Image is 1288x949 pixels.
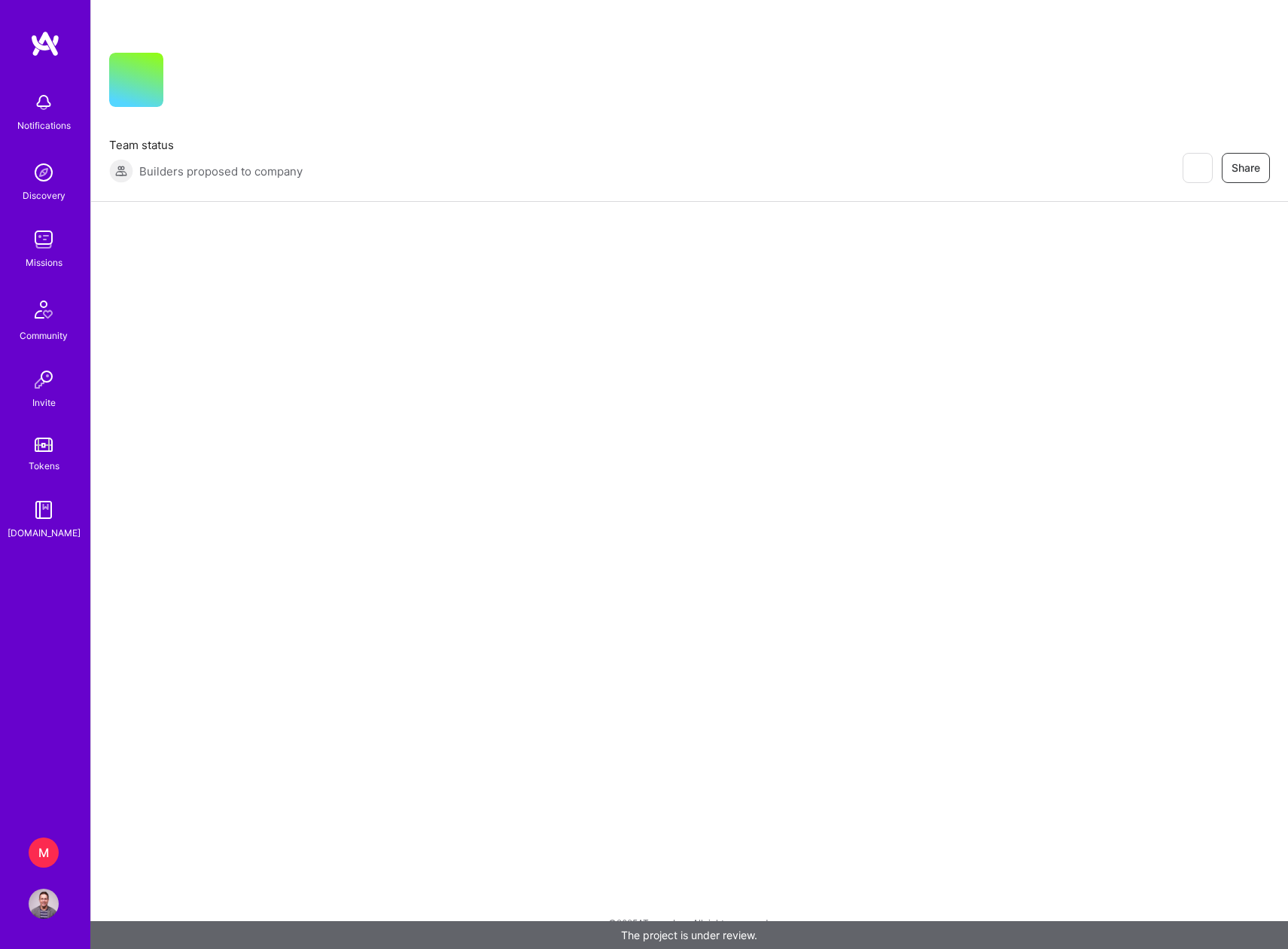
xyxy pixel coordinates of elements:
div: Discovery [23,188,65,203]
a: M [25,838,62,868]
img: User Avatar [29,889,59,919]
img: teamwork [29,224,59,255]
img: logo [30,30,60,57]
i: icon EyeClosed [1191,162,1203,174]
img: Community [26,291,62,328]
div: Missions [26,255,62,270]
img: guide book [29,495,59,525]
i: icon CompanyGray [181,77,193,89]
img: Invite [29,365,59,395]
div: The project is under review. [90,921,1288,949]
div: [DOMAIN_NAME] [8,525,81,541]
span: Share [1232,160,1260,175]
img: Builders proposed to company [109,159,133,183]
div: M [29,838,59,868]
img: discovery [29,157,59,188]
div: Notifications [17,117,71,133]
img: tokens [35,438,53,452]
button: Share [1222,153,1270,183]
div: Tokens [29,458,59,474]
a: User Avatar [25,889,62,919]
span: Team status [109,137,303,153]
div: Invite [32,395,56,410]
div: Community [20,328,68,343]
img: bell [29,87,59,117]
span: Builders proposed to company [139,163,303,179]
